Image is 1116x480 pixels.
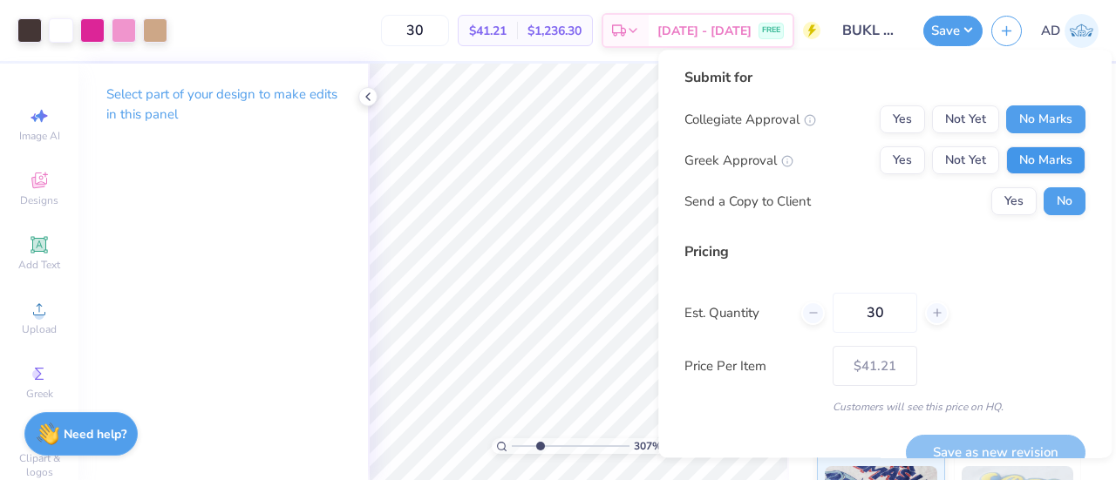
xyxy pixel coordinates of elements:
[684,67,1085,88] div: Submit for
[381,15,449,46] input: – –
[1044,187,1085,215] button: No
[1006,146,1085,174] button: No Marks
[684,192,811,212] div: Send a Copy to Client
[469,22,507,40] span: $41.21
[684,151,793,171] div: Greek Approval
[684,356,820,376] label: Price Per Item
[22,322,57,336] span: Upload
[833,293,917,333] input: – –
[20,193,58,207] span: Designs
[19,129,60,143] span: Image AI
[1041,14,1099,48] a: AD
[1041,21,1060,41] span: AD
[1006,105,1085,133] button: No Marks
[527,22,582,40] span: $1,236.30
[684,303,788,323] label: Est. Quantity
[18,258,60,272] span: Add Text
[923,16,983,46] button: Save
[634,438,662,454] span: 307 %
[932,146,999,174] button: Not Yet
[1065,14,1099,48] img: Ava Dee
[684,241,1085,262] div: Pricing
[64,426,126,443] strong: Need help?
[684,110,816,130] div: Collegiate Approval
[880,146,925,174] button: Yes
[684,399,1085,415] div: Customers will see this price on HQ.
[932,105,999,133] button: Not Yet
[829,13,915,48] input: Untitled Design
[991,187,1037,215] button: Yes
[657,22,752,40] span: [DATE] - [DATE]
[106,85,340,125] p: Select part of your design to make edits in this panel
[26,387,53,401] span: Greek
[880,105,925,133] button: Yes
[9,451,70,479] span: Clipart & logos
[762,24,780,37] span: FREE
